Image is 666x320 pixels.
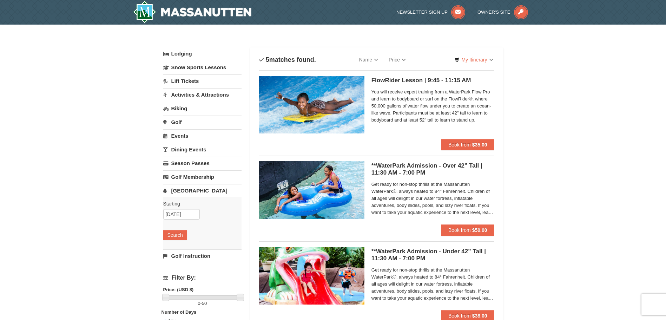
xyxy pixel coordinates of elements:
a: Activities & Attractions [163,88,242,101]
label: Starting [163,200,236,207]
img: Massanutten Resort Logo [133,1,252,23]
a: Golf Instruction [163,249,242,262]
span: Book from [448,313,471,319]
a: Golf Membership [163,170,242,183]
h5: **WaterPark Admission - Over 42” Tall | 11:30 AM - 7:00 PM [371,162,494,176]
a: Massanutten Resort [133,1,252,23]
a: Newsletter Sign Up [396,9,465,15]
span: Owner's Site [477,9,510,15]
h5: **WaterPark Admission - Under 42” Tall | 11:30 AM - 7:00 PM [371,248,494,262]
button: Book from $35.00 [441,139,494,150]
strong: $38.00 [472,313,487,319]
a: Name [354,53,383,67]
span: You will receive expert training from a WaterPark Flow Pro and learn to bodyboard or surf on the ... [371,89,494,124]
button: Book from $50.00 [441,224,494,236]
strong: $35.00 [472,142,487,148]
a: Snow Sports Lessons [163,61,242,74]
a: Biking [163,102,242,115]
a: Owner's Site [477,9,528,15]
span: Book from [448,227,471,233]
a: My Itinerary [450,54,497,65]
h4: Filter By: [163,275,242,281]
a: [GEOGRAPHIC_DATA] [163,184,242,197]
span: 5 [266,56,269,63]
img: 6619917-720-80b70c28.jpg [259,161,364,219]
strong: Price: (USD $) [163,287,194,292]
a: Golf [163,116,242,129]
a: Dining Events [163,143,242,156]
a: Price [383,53,411,67]
a: Events [163,129,242,142]
h4: matches found. [259,56,316,63]
a: Season Passes [163,157,242,170]
span: Get ready for non-stop thrills at the Massanutten WaterPark®, always heated to 84° Fahrenheit. Ch... [371,267,494,302]
img: 6619917-216-363963c7.jpg [259,76,364,133]
img: 6619917-732-e1c471e4.jpg [259,247,364,305]
span: Get ready for non-stop thrills at the Massanutten WaterPark®, always heated to 84° Fahrenheit. Ch... [371,181,494,216]
label: - [163,300,242,307]
h5: FlowRider Lesson | 9:45 - 11:15 AM [371,77,494,84]
span: 0 [198,301,200,306]
span: Book from [448,142,471,148]
span: Newsletter Sign Up [396,9,448,15]
strong: Number of Days [161,309,197,315]
a: Lodging [163,47,242,60]
span: 50 [202,301,207,306]
strong: $50.00 [472,227,487,233]
button: Search [163,230,187,240]
a: Lift Tickets [163,74,242,87]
